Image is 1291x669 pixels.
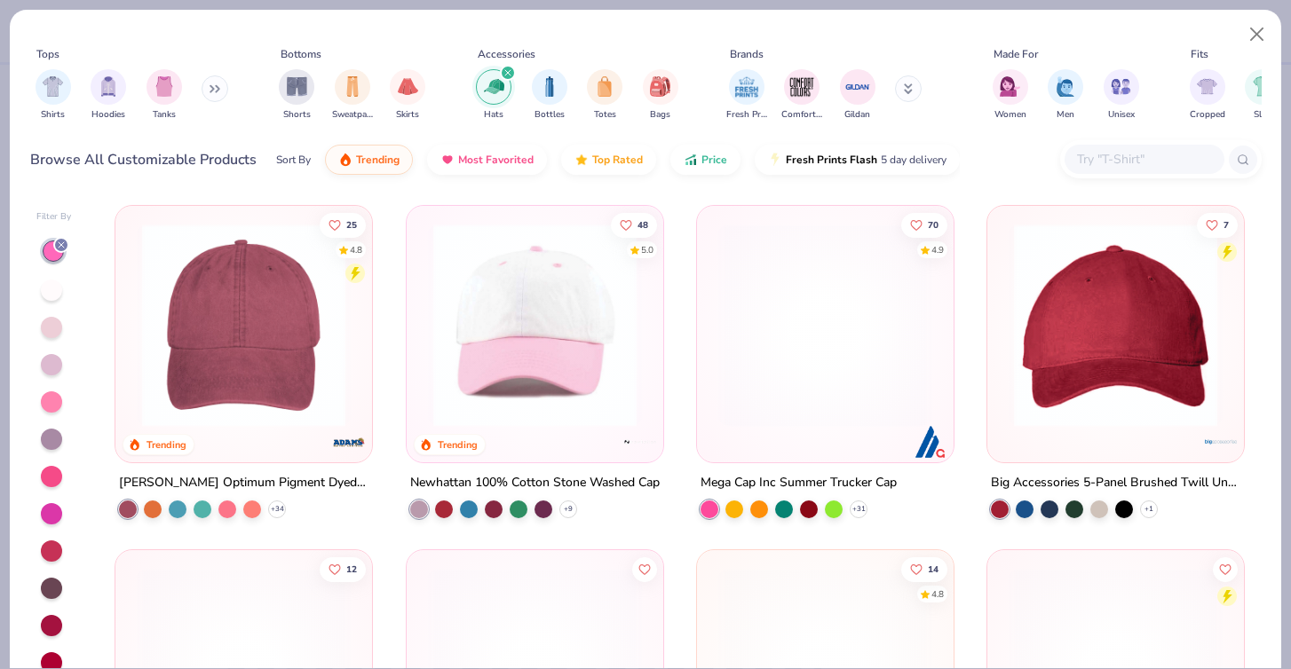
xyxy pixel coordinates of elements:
span: 7 [1224,220,1229,229]
button: Like [320,557,366,582]
button: filter button [91,69,126,122]
button: filter button [1048,69,1083,122]
span: Hats [484,108,503,122]
span: Bags [650,108,670,122]
button: filter button [36,69,71,122]
button: filter button [147,69,182,122]
div: filter for Cropped [1190,69,1225,122]
span: Shirts [41,108,65,122]
div: Bottoms [281,46,321,62]
button: filter button [279,69,314,122]
button: filter button [726,69,767,122]
div: filter for Totes [587,69,622,122]
div: filter for Tanks [147,69,182,122]
img: 52b52318-ff3c-489f-b841-515e03f739b5 [133,224,354,427]
img: e53fdfec-9590-4ebf-808f-35ed4b08a3fd [424,224,645,427]
img: Gildan Image [844,74,871,100]
button: filter button [476,69,511,122]
span: Fresh Prints [726,108,767,122]
div: filter for Hoodies [91,69,126,122]
div: filter for Skirts [390,69,425,122]
div: Fits [1191,46,1208,62]
span: 14 [928,565,939,574]
img: Fresh Prints Image [733,74,760,100]
button: Trending [325,145,413,175]
img: Big Accessories logo [1203,424,1239,460]
button: Close [1240,18,1274,51]
div: filter for Slim [1245,69,1280,122]
button: Like [901,557,947,582]
div: filter for Sweatpants [332,69,373,122]
span: Comfort Colors [781,108,822,122]
img: Unisex Image [1111,76,1131,97]
span: + 34 [271,504,284,515]
div: Brands [730,46,764,62]
div: Mega Cap Inc Summer Trucker Cap [701,472,897,494]
img: da6a0929-758b-4005-b806-f5da3f2ee294 [715,224,936,427]
span: 5 day delivery [881,150,946,170]
div: filter for Men [1048,69,1083,122]
div: filter for Fresh Prints [726,69,767,122]
img: most_fav.gif [440,153,455,167]
div: Tops [36,46,59,62]
span: Top Rated [592,153,643,167]
button: Like [610,212,656,237]
img: Men Image [1056,76,1075,97]
div: filter for Bags [643,69,678,122]
span: Totes [594,108,616,122]
button: Like [631,557,656,582]
span: + 9 [564,504,573,515]
img: Totes Image [595,76,614,97]
div: Accessories [478,46,535,62]
button: Like [1197,212,1238,237]
span: 70 [928,220,939,229]
button: Like [320,212,366,237]
div: filter for Bottles [532,69,567,122]
div: filter for Shorts [279,69,314,122]
div: 5.0 [640,243,653,256]
img: Women Image [1000,76,1020,97]
span: Price [701,153,727,167]
span: Unisex [1108,108,1135,122]
button: Like [1213,557,1238,582]
div: Newhattan 100% Cotton Stone Washed Cap [410,472,660,494]
div: filter for Unisex [1104,69,1139,122]
img: 1436111c-2ce2-4cab-9096-72e9c7e405f2 [1005,224,1226,427]
span: Tanks [153,108,176,122]
img: TopRated.gif [574,153,589,167]
button: Price [670,145,741,175]
span: Hoodies [91,108,125,122]
div: filter for Shirts [36,69,71,122]
img: Hats Image [484,76,504,97]
img: Newhattan logo [622,424,658,460]
button: Like [901,212,947,237]
span: 12 [346,565,357,574]
img: Adams logo [332,424,368,460]
img: trending.gif [338,153,352,167]
input: Try "T-Shirt" [1075,149,1212,169]
img: flash.gif [768,153,782,167]
img: Bags Image [650,76,669,97]
img: Hoodies Image [99,76,118,97]
button: filter button [390,69,425,122]
div: filter for Women [993,69,1028,122]
div: 4.9 [931,243,944,256]
span: Most Favorited [458,153,534,167]
button: filter button [1245,69,1280,122]
button: filter button [1190,69,1225,122]
span: Sweatpants [332,108,373,122]
img: Shorts Image [287,76,307,97]
img: Sweatpants Image [343,76,362,97]
img: Tanks Image [154,76,174,97]
span: + 1 [1144,504,1153,515]
span: + 31 [851,504,865,515]
span: Skirts [396,108,419,122]
button: Top Rated [561,145,656,175]
div: filter for Hats [476,69,511,122]
span: Men [1057,108,1074,122]
img: Skirts Image [398,76,418,97]
button: filter button [643,69,678,122]
span: Slim [1254,108,1271,122]
img: Comfort Colors Image [788,74,815,100]
img: Slim Image [1253,76,1272,97]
